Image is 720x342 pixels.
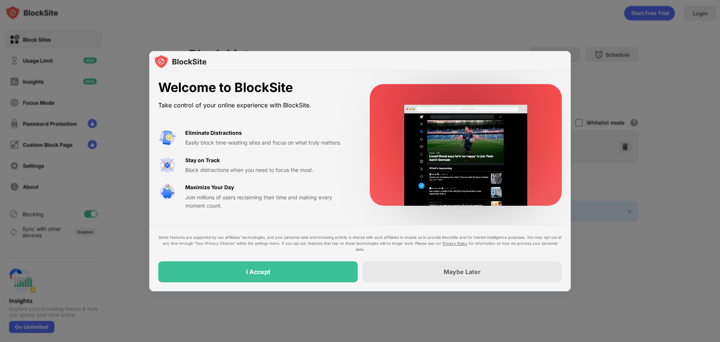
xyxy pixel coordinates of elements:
a: Privacy Policy [442,241,468,246]
img: value-focus.svg [158,156,176,174]
div: Easily block time-wasting sites and focus on what truly matters. [185,139,352,147]
div: Some features are supported by our affiliates’ technologies, and your personal data and browsing ... [158,234,562,252]
div: Block distractions when you need to focus the most. [185,166,352,174]
img: logo-blocksite.svg [154,54,207,69]
div: Welcome to BlockSite [158,80,352,95]
img: value-safe-time.svg [158,183,176,201]
div: Maximize Your Day [185,183,234,191]
div: Stay on Track [185,156,220,164]
div: Eliminate Distractions [185,129,242,137]
img: value-avoid-distractions.svg [158,129,176,147]
div: Maybe Later [444,268,481,276]
div: Take control of your online experience with BlockSite. [158,100,352,111]
div: Join millions of users reclaiming their time and making every moment count. [185,193,352,210]
div: I Accept [246,268,270,276]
